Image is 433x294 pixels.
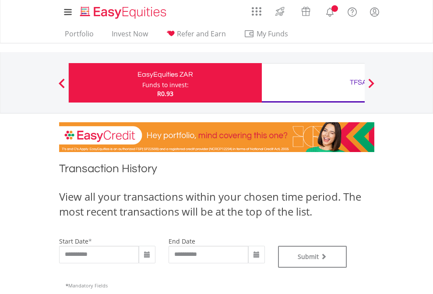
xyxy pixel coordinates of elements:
div: Funds to invest: [142,81,189,89]
button: Next [363,83,380,92]
button: Submit [278,246,347,268]
a: Refer and Earn [162,29,229,43]
img: EasyCredit Promotion Banner [59,122,374,152]
h1: Transaction History [59,161,374,181]
label: start date [59,237,88,245]
label: end date [169,237,195,245]
a: FAQ's and Support [341,2,363,20]
a: Portfolio [61,29,97,43]
a: Vouchers [293,2,319,18]
img: EasyEquities_Logo.png [78,5,170,20]
a: My Profile [363,2,386,21]
img: grid-menu-icon.svg [252,7,261,16]
div: EasyEquities ZAR [74,68,257,81]
a: AppsGrid [246,2,267,16]
span: My Funds [244,28,301,39]
span: R0.93 [157,89,173,98]
div: View all your transactions within your chosen time period. The most recent transactions will be a... [59,189,374,220]
img: thrive-v2.svg [273,4,287,18]
a: Invest Now [108,29,151,43]
span: Refer and Earn [177,29,226,39]
img: vouchers-v2.svg [299,4,313,18]
button: Previous [53,83,70,92]
span: Mandatory Fields [66,282,108,289]
a: Notifications [319,2,341,20]
a: Home page [77,2,170,20]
